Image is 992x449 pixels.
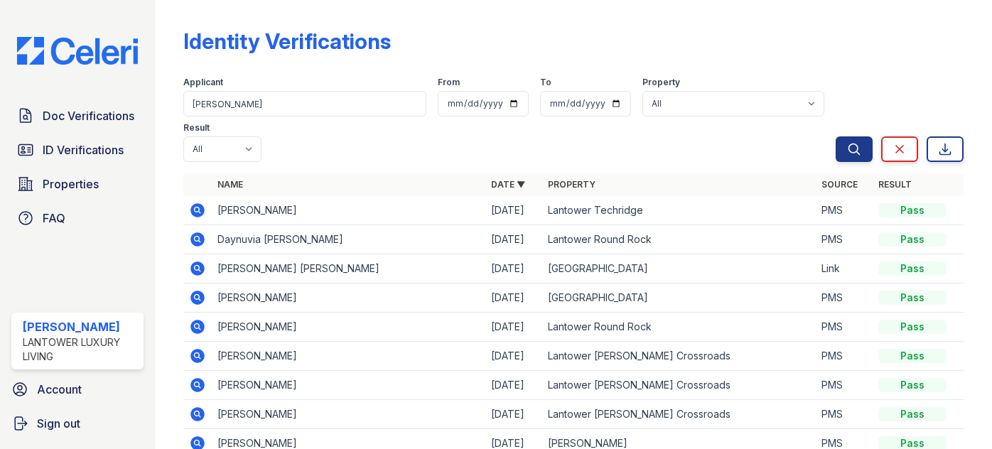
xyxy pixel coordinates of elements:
[183,91,426,117] input: Search by name or phone number
[542,313,816,342] td: Lantower Round Rock
[878,349,947,363] div: Pass
[878,203,947,217] div: Pass
[542,254,816,283] td: [GEOGRAPHIC_DATA]
[438,77,460,88] label: From
[878,378,947,392] div: Pass
[6,409,149,438] a: Sign out
[540,77,551,88] label: To
[485,400,542,429] td: [DATE]
[816,196,873,225] td: PMS
[542,371,816,400] td: Lantower [PERSON_NAME] Crossroads
[816,283,873,313] td: PMS
[11,136,144,164] a: ID Verifications
[878,407,947,421] div: Pass
[23,335,138,364] div: Lantower Luxury Living
[878,261,947,276] div: Pass
[183,77,223,88] label: Applicant
[542,283,816,313] td: [GEOGRAPHIC_DATA]
[548,179,595,190] a: Property
[816,254,873,283] td: Link
[485,196,542,225] td: [DATE]
[485,254,542,283] td: [DATE]
[212,400,485,429] td: [PERSON_NAME]
[217,179,243,190] a: Name
[878,232,947,247] div: Pass
[212,342,485,371] td: [PERSON_NAME]
[878,179,912,190] a: Result
[11,170,144,198] a: Properties
[542,196,816,225] td: Lantower Techridge
[542,225,816,254] td: Lantower Round Rock
[11,204,144,232] a: FAQ
[212,196,485,225] td: [PERSON_NAME]
[43,107,134,124] span: Doc Verifications
[43,141,124,158] span: ID Verifications
[37,381,82,398] span: Account
[23,318,138,335] div: [PERSON_NAME]
[485,313,542,342] td: [DATE]
[878,291,947,305] div: Pass
[491,179,525,190] a: Date ▼
[878,320,947,334] div: Pass
[212,225,485,254] td: Daynuvia [PERSON_NAME]
[43,175,99,193] span: Properties
[43,210,65,227] span: FAQ
[37,415,80,432] span: Sign out
[542,342,816,371] td: Lantower [PERSON_NAME] Crossroads
[816,342,873,371] td: PMS
[821,179,858,190] a: Source
[212,283,485,313] td: [PERSON_NAME]
[816,225,873,254] td: PMS
[212,313,485,342] td: [PERSON_NAME]
[212,254,485,283] td: [PERSON_NAME] [PERSON_NAME]
[542,400,816,429] td: Lantower [PERSON_NAME] Crossroads
[816,313,873,342] td: PMS
[11,102,144,130] a: Doc Verifications
[642,77,680,88] label: Property
[6,375,149,404] a: Account
[183,122,210,134] label: Result
[816,400,873,429] td: PMS
[485,371,542,400] td: [DATE]
[183,28,391,54] div: Identity Verifications
[485,225,542,254] td: [DATE]
[485,283,542,313] td: [DATE]
[485,342,542,371] td: [DATE]
[6,37,149,64] img: CE_Logo_Blue-a8612792a0a2168367f1c8372b55b34899dd931a85d93a1a3d3e32e68fde9ad4.png
[816,371,873,400] td: PMS
[212,371,485,400] td: [PERSON_NAME]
